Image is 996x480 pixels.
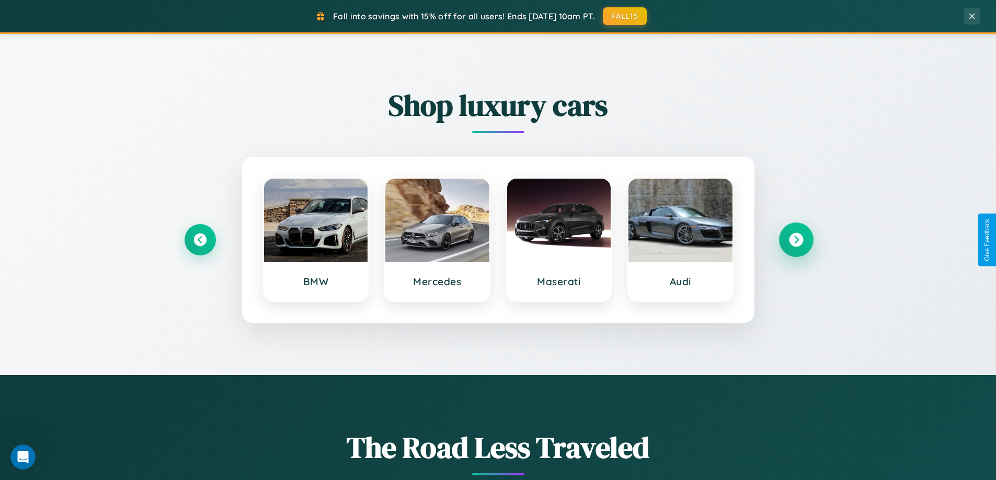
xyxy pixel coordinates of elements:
[518,275,601,288] h3: Maserati
[185,427,812,467] h1: The Road Less Traveled
[639,275,722,288] h3: Audi
[396,275,479,288] h3: Mercedes
[333,11,595,21] span: Fall into savings with 15% off for all users! Ends [DATE] 10am PT.
[603,7,647,25] button: FALL15
[185,85,812,125] h2: Shop luxury cars
[10,444,36,470] iframe: Intercom live chat
[983,219,991,261] div: Give Feedback
[274,275,358,288] h3: BMW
